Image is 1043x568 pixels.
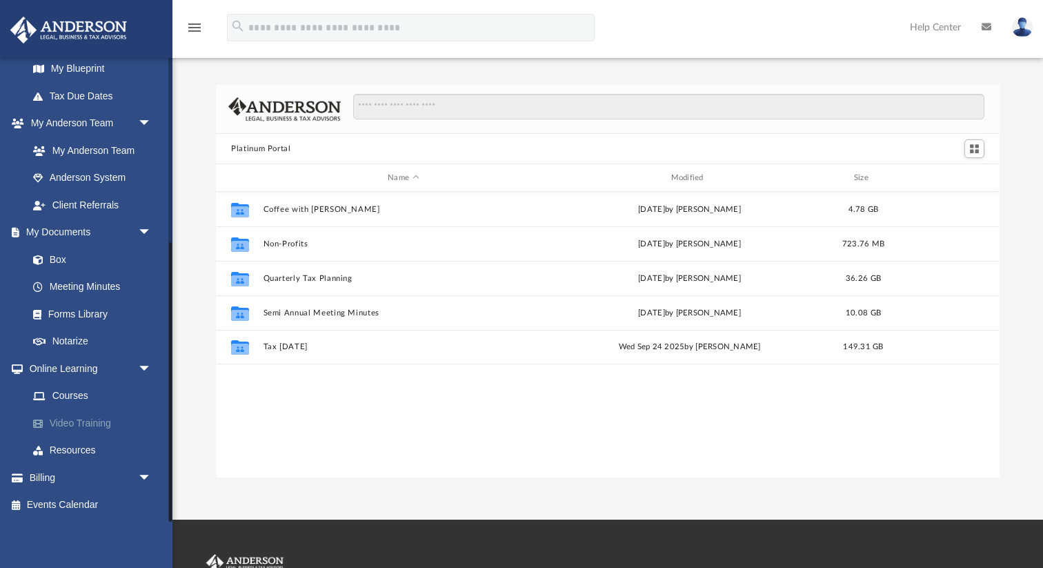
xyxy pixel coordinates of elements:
i: menu [186,19,203,36]
button: Switch to Grid View [964,139,985,159]
img: Anderson Advisors Platinum Portal [6,17,131,43]
button: Non-Profits [264,239,544,248]
a: Billingarrow_drop_down [10,464,172,491]
span: arrow_drop_down [138,219,166,247]
button: Coffee with [PERSON_NAME] [264,205,544,214]
a: Courses [19,382,172,410]
a: Meeting Minutes [19,273,166,301]
i: search [230,19,246,34]
button: Semi Annual Meeting Minutes [264,309,544,317]
div: [DATE] by [PERSON_NAME] [550,204,830,216]
div: Size [836,172,891,184]
img: User Pic [1012,17,1033,37]
button: Platinum Portal [231,143,291,155]
a: Online Learningarrow_drop_down [10,355,172,382]
a: Anderson System [19,164,166,192]
button: Tax [DATE] [264,342,544,351]
div: id [222,172,257,184]
div: id [897,172,993,184]
a: My Anderson Teamarrow_drop_down [10,110,166,137]
button: Quarterly Tax Planning [264,274,544,283]
span: 10.08 GB [846,309,881,317]
span: 149.31 GB [843,343,883,351]
div: Modified [549,172,830,184]
a: Notarize [19,328,166,355]
span: arrow_drop_down [138,464,166,492]
a: Events Calendar [10,491,172,519]
a: Box [19,246,159,273]
span: arrow_drop_down [138,110,166,138]
div: [DATE] by [PERSON_NAME] [550,307,830,320]
a: Client Referrals [19,191,166,219]
span: 4.78 GB [848,206,879,213]
input: Search files and folders [353,94,984,120]
div: [DATE] by [PERSON_NAME] [550,273,830,285]
a: Forms Library [19,300,159,328]
a: My Documentsarrow_drop_down [10,219,166,246]
div: [DATE] by [PERSON_NAME] [550,238,830,251]
a: My Anderson Team [19,137,159,164]
div: grid [216,192,1000,478]
a: Tax Due Dates [19,82,172,110]
a: menu [186,26,203,36]
span: 723.76 MB [842,240,884,248]
a: My Blueprint [19,55,166,83]
div: Wed Sep 24 2025 by [PERSON_NAME] [550,341,830,353]
a: Resources [19,437,172,464]
span: arrow_drop_down [138,355,166,383]
div: Name [263,172,544,184]
a: Video Training [19,409,172,437]
span: 36.26 GB [846,275,881,282]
